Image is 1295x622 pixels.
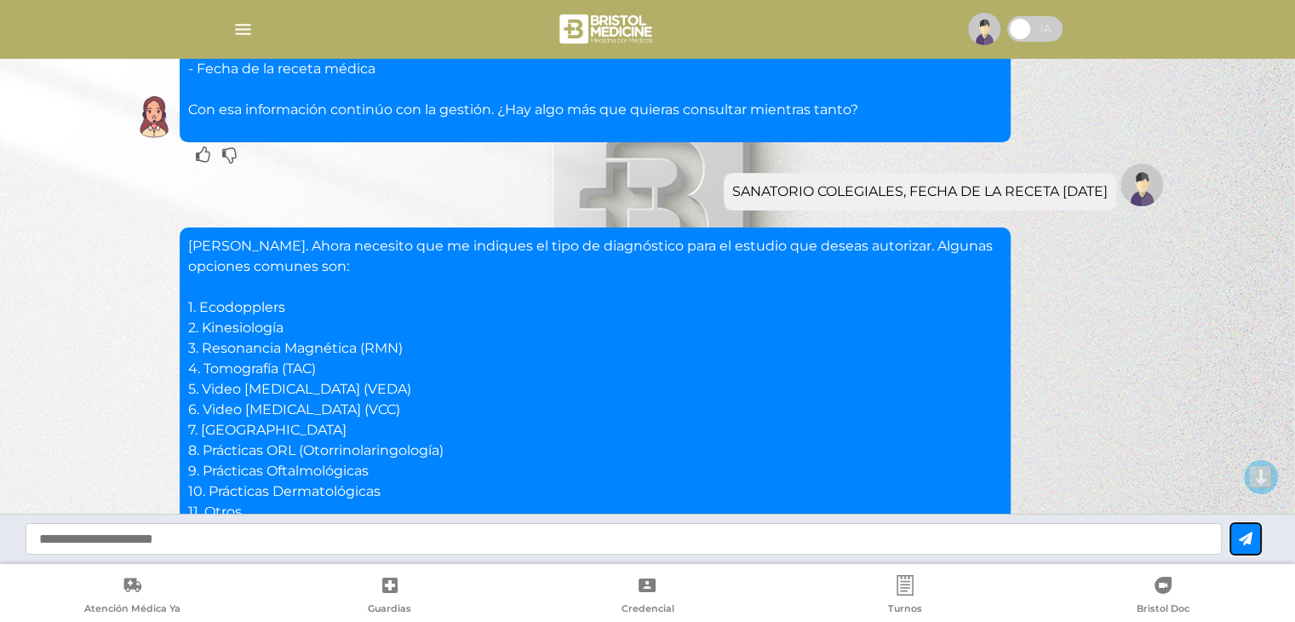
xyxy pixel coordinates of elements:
[368,602,411,618] span: Guardias
[968,13,1000,45] img: profile-placeholder.svg
[557,9,658,49] img: bristol-medicine-blanco.png
[1244,460,1278,494] button: ⬇️
[232,19,254,40] img: Cober_menu-lines-white.svg
[519,575,776,619] a: Credencial
[621,602,673,618] span: Credencial
[1034,575,1292,619] a: Bristol Doc
[84,602,180,618] span: Atención Médica Ya
[888,602,922,618] span: Turnos
[3,575,261,619] a: Atención Médica Ya
[1137,602,1189,618] span: Bristol Doc
[133,95,175,138] img: Cober IA
[1120,164,1163,206] img: Tu imagen
[732,181,1108,202] div: SANATORIO COLEGIALES, FECHA DE LA RECETA [DATE]
[261,575,519,619] a: Guardias
[188,236,1002,584] p: [PERSON_NAME]. Ahora necesito que me indiques el tipo de diagnóstico para el estudio que deseas a...
[776,575,1034,619] a: Turnos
